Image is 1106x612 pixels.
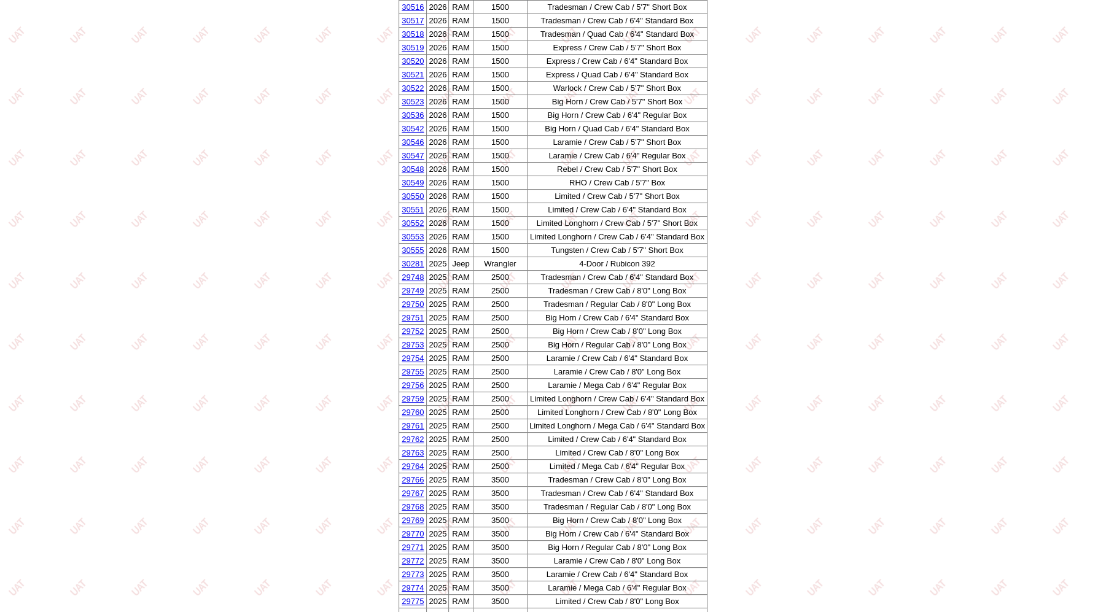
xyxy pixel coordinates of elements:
[427,514,449,527] td: 2025
[473,433,527,446] td: 2500
[402,327,424,336] a: 29752
[449,41,473,55] td: RAM
[402,2,424,12] a: 30516
[473,352,527,365] td: 2500
[427,473,449,487] td: 2025
[427,55,449,68] td: 2026
[427,298,449,311] td: 2025
[473,487,527,500] td: 3500
[527,230,707,244] td: Limited Longhorn / Crew Cab / 6'4" Standard Box
[449,325,473,338] td: RAM
[473,298,527,311] td: 2500
[402,192,424,201] a: 30550
[449,392,473,406] td: RAM
[402,394,424,403] a: 29759
[449,311,473,325] td: RAM
[427,257,449,271] td: 2025
[449,460,473,473] td: RAM
[427,82,449,95] td: 2026
[527,136,707,149] td: Laramie / Crew Cab / 5'7" Short Box
[449,473,473,487] td: RAM
[449,122,473,136] td: RAM
[473,284,527,298] td: 2500
[473,41,527,55] td: 1500
[449,554,473,568] td: RAM
[402,502,424,511] a: 29768
[449,541,473,554] td: RAM
[427,149,449,163] td: 2026
[427,271,449,284] td: 2025
[527,41,707,55] td: Express / Crew Cab / 5'7" Short Box
[427,136,449,149] td: 2026
[449,190,473,203] td: RAM
[402,367,424,376] a: 29755
[527,149,707,163] td: Laramie / Crew Cab / 6'4" Regular Box
[449,176,473,190] td: RAM
[427,230,449,244] td: 2026
[449,82,473,95] td: RAM
[427,433,449,446] td: 2025
[527,109,707,122] td: Big Horn / Crew Cab / 6'4" Regular Box
[473,460,527,473] td: 2500
[473,122,527,136] td: 1500
[527,352,707,365] td: Laramie / Crew Cab / 6'4" Standard Box
[402,340,424,349] a: 29753
[402,489,424,498] a: 29767
[527,541,707,554] td: Big Horn / Regular Cab / 8'0" Long Box
[473,325,527,338] td: 2500
[402,70,424,79] a: 30521
[527,460,707,473] td: Limited / Mega Cab / 6'4" Regular Box
[402,219,424,228] a: 30552
[527,392,707,406] td: Limited Longhorn / Crew Cab / 6'4" Standard Box
[473,95,527,109] td: 1500
[449,163,473,176] td: RAM
[449,136,473,149] td: RAM
[402,435,424,444] a: 29762
[449,581,473,595] td: RAM
[427,554,449,568] td: 2025
[402,151,424,160] a: 30547
[402,543,424,552] a: 29771
[473,541,527,554] td: 3500
[473,311,527,325] td: 2500
[527,68,707,82] td: Express / Quad Cab / 6'4" Standard Box
[449,109,473,122] td: RAM
[427,217,449,230] td: 2026
[527,203,707,217] td: Limited / Crew Cab / 6'4" Standard Box
[527,163,707,176] td: Rebel / Crew Cab / 5'7" Short Box
[473,527,527,541] td: 3500
[449,244,473,257] td: RAM
[427,446,449,460] td: 2025
[402,408,424,417] a: 29760
[402,448,424,457] a: 29763
[449,203,473,217] td: RAM
[527,82,707,95] td: Warlock / Crew Cab / 5'7" Short Box
[449,365,473,379] td: RAM
[473,500,527,514] td: 3500
[449,149,473,163] td: RAM
[427,311,449,325] td: 2025
[473,217,527,230] td: 1500
[402,475,424,484] a: 29766
[527,190,707,203] td: Limited / Crew Cab / 5'7" Short Box
[402,138,424,147] a: 30546
[473,446,527,460] td: 2500
[527,298,707,311] td: Tradesman / Regular Cab / 8'0" Long Box
[473,230,527,244] td: 1500
[402,259,424,268] a: 30281
[402,43,424,52] a: 30519
[449,487,473,500] td: RAM
[527,446,707,460] td: Limited / Crew Cab / 8'0" Long Box
[427,500,449,514] td: 2025
[449,338,473,352] td: RAM
[427,581,449,595] td: 2025
[527,419,707,433] td: Limited Longhorn / Mega Cab / 6'4" Standard Box
[449,406,473,419] td: RAM
[449,230,473,244] td: RAM
[449,568,473,581] td: RAM
[527,406,707,419] td: Limited Longhorn / Crew Cab / 8'0" Long Box
[527,284,707,298] td: Tradesman / Crew Cab / 8'0" Long Box
[473,244,527,257] td: 1500
[402,246,424,255] a: 30555
[427,109,449,122] td: 2026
